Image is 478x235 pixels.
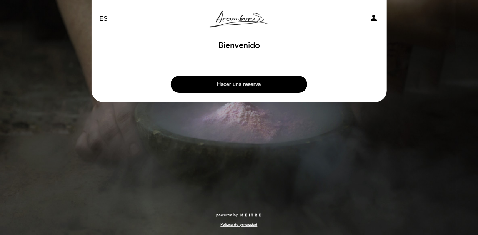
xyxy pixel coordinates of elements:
a: powered by [217,212,262,218]
i: person [370,13,379,22]
span: powered by [217,212,238,218]
a: Política de privacidad [220,222,257,227]
button: Hacer una reserva [171,76,307,93]
button: person [370,13,379,25]
a: Aramburu Resto [191,8,287,30]
h1: Bienvenido [218,41,260,50]
img: MEITRE [240,213,262,217]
